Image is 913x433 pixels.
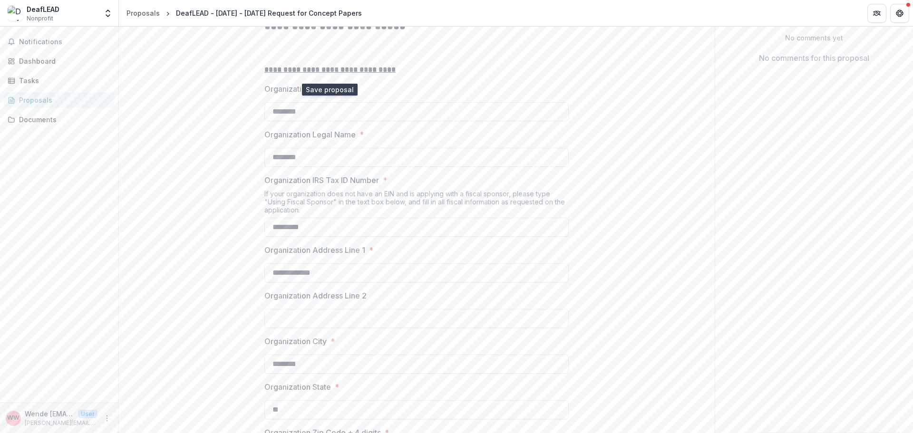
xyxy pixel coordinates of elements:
span: Notifications [19,38,111,46]
div: Documents [19,115,107,125]
p: User [78,410,97,418]
div: DeafLEAD - [DATE] - [DATE] Request for Concept Papers [176,8,362,18]
button: Partners [867,4,886,23]
div: Proposals [19,95,107,105]
p: Organization IRS Tax ID Number [264,174,379,186]
span: Nonprofit [27,14,53,23]
div: DeafLEAD [27,4,59,14]
p: Organization Address Line 1 [264,244,365,256]
div: Dashboard [19,56,107,66]
div: Proposals [126,8,160,18]
div: Wende wende.wagner@deaflead.org [7,415,19,421]
p: Organization Name [264,83,334,95]
p: Organization Address Line 2 [264,290,367,301]
p: No comments for this proposal [759,52,869,64]
button: Open entity switcher [101,4,115,23]
p: Organization City [264,336,327,347]
a: Tasks [4,73,115,88]
button: Get Help [890,4,909,23]
a: Proposals [123,6,164,20]
img: DeafLEAD [8,6,23,21]
a: Dashboard [4,53,115,69]
p: Organization State [264,381,331,393]
button: Notifications [4,34,115,49]
a: Documents [4,112,115,127]
div: If your organization does not have an EIN and is applying with a fiscal sponsor, please type "Usi... [264,190,569,218]
p: Wende [EMAIL_ADDRESS][PERSON_NAME][DOMAIN_NAME] [25,409,74,419]
nav: breadcrumb [123,6,366,20]
div: Tasks [19,76,107,86]
p: [PERSON_NAME][EMAIL_ADDRESS][PERSON_NAME][DOMAIN_NAME] [25,419,97,427]
button: More [101,413,113,424]
p: No comments yet [723,33,906,43]
p: Organization Legal Name [264,129,356,140]
a: Proposals [4,92,115,108]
